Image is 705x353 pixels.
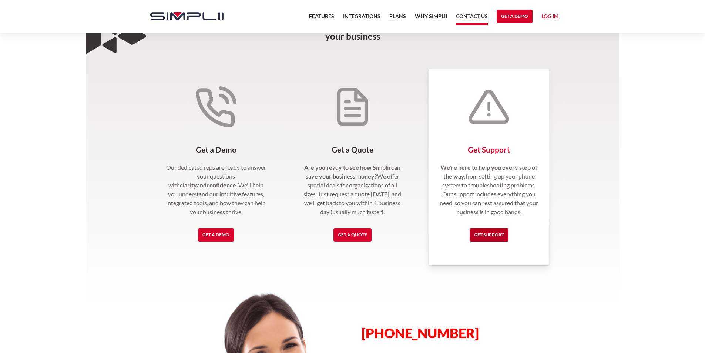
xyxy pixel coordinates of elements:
h4: Get Support [438,145,540,154]
h4: Get a Quote [301,145,404,154]
strong: We're here to help you every step of the way, [440,164,537,180]
strong: confidence [207,182,236,189]
a: Log in [541,12,558,23]
strong: Are you ready to see how Simplii can save your business money? [304,164,400,180]
p: from setting up your phone system to troubleshooting problems. Our support includes everything yo... [438,163,540,216]
p: Our dedicated reps are ready to answer your questions with and . We'll help you understand our in... [165,163,268,216]
span: [PHONE_NUMBER] [362,325,479,341]
a: Get a Demo [198,228,234,242]
strong: clarity [180,182,197,189]
a: Get a Quote [333,228,372,242]
a: Contact US [456,12,488,25]
img: Simplii [150,12,224,20]
h4: Get a Demo [165,145,268,154]
a: Integrations [343,12,380,25]
a: Why Simplii [415,12,447,25]
a: Get a Demo [497,10,533,23]
a: Plans [389,12,406,25]
a: Features [309,12,334,25]
a: Get Support [470,228,508,242]
p: We offer special deals for organizations of all sizes. Just request a quote [DATE], and we'll get... [301,163,404,216]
